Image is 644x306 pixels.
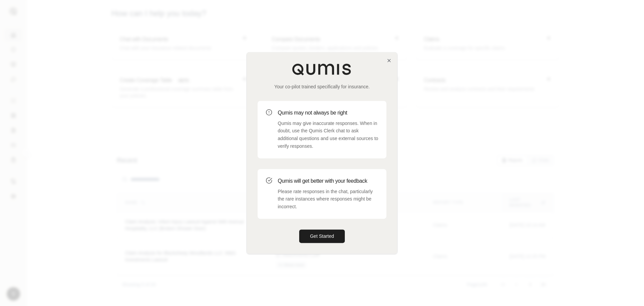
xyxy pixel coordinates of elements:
h3: Qumis will get better with your feedback [278,177,378,185]
h3: Qumis may not always be right [278,109,378,117]
p: Please rate responses in the chat, particularly the rare instances where responses might be incor... [278,188,378,211]
p: Your co-pilot trained specifically for insurance. [258,83,386,90]
img: Qumis Logo [292,63,352,75]
button: Get Started [299,229,345,243]
p: Qumis may give inaccurate responses. When in doubt, use the Qumis Clerk chat to ask additional qu... [278,120,378,150]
